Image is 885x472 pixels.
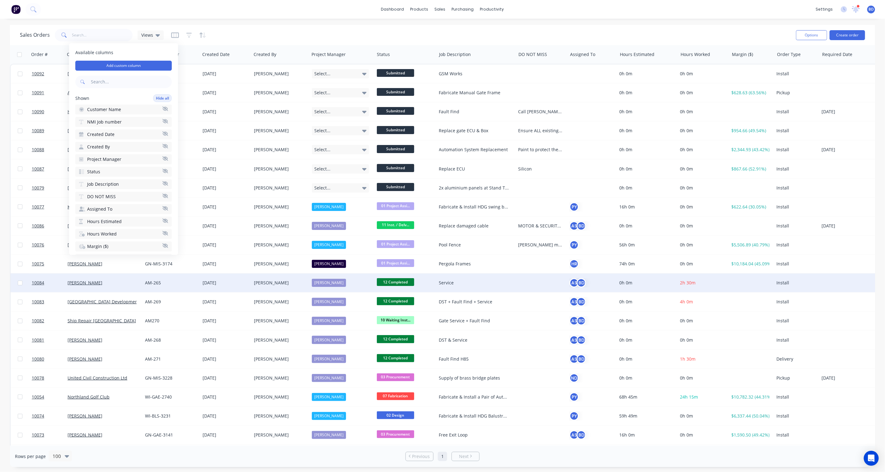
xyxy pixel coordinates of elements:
[619,90,672,96] div: 0h 0m
[619,299,672,305] div: 0h 0m
[75,105,172,114] button: Customer Name
[449,5,477,14] div: purchasing
[32,394,44,400] span: 10054
[869,7,874,12] span: BD
[776,299,815,305] div: Install
[680,185,693,191] span: 0h 0m
[569,278,579,287] div: AS
[680,223,693,229] span: 0h 0m
[569,392,579,402] button: PY
[569,202,579,212] div: PY
[32,388,68,406] a: 10054
[75,129,172,139] button: Created Date
[32,299,44,305] span: 10083
[377,88,414,96] span: Submitted
[75,61,172,71] button: Add custom column
[776,128,815,134] div: Install
[731,128,770,134] div: $954.66 (49.54%)
[68,242,102,248] a: [PERSON_NAME]
[680,242,693,248] span: 0h 0m
[377,69,414,77] span: Submitted
[32,242,44,248] span: 10076
[145,261,195,267] div: GN-MIS-3174
[731,242,770,248] div: $5,506.89 (40.79%)
[731,166,770,172] div: $867.66 (52.91%)
[680,299,693,305] span: 4h 0m
[254,299,304,305] div: [PERSON_NAME]
[314,71,330,77] span: Select...
[439,223,509,229] div: Replace damaged cable
[32,223,44,229] span: 10086
[439,51,471,58] div: Job Description
[518,147,562,153] div: Paint to protect the gate if cutting is required
[254,318,304,324] div: [PERSON_NAME]
[681,51,710,58] div: Hours Worked
[822,109,871,115] div: [DATE]
[32,121,68,140] a: 10089
[203,90,249,96] div: [DATE]
[438,452,447,461] a: Page 1 is your current page
[680,147,693,152] span: 0h 0m
[377,316,414,324] span: 10 Waiting Inst...
[439,90,509,96] div: Fabricate Manual Gate Frame
[796,30,827,40] button: Options
[32,71,44,77] span: 10092
[87,119,122,125] span: NMI Job number
[32,160,68,178] a: 10087
[68,432,102,438] a: [PERSON_NAME]
[577,335,586,345] div: BD
[203,204,249,210] div: [DATE]
[377,126,414,134] span: Submitted
[569,240,579,250] button: PY
[32,350,68,368] a: 10080
[619,185,672,191] div: 0h 0m
[87,231,117,237] span: Hours Worked
[569,411,579,421] div: PY
[32,102,68,121] a: 10090
[477,5,507,14] div: productivity
[439,337,509,343] div: DST & Service
[254,147,304,153] div: [PERSON_NAME]
[680,71,693,77] span: 0h 0m
[439,71,509,77] div: GSM Works
[32,83,68,102] a: 10091
[377,354,414,362] span: 12 Completed
[822,51,852,58] div: Required Date
[254,280,304,286] div: [PERSON_NAME]
[569,430,586,440] button: ASBD
[72,29,133,41] input: Search...
[680,337,693,343] span: 0h 0m
[377,240,414,248] span: 01 Project Assi...
[619,280,672,286] div: 0h 0m
[314,128,330,134] span: Select...
[569,373,579,383] button: ND
[377,107,414,115] span: Submitted
[203,242,249,248] div: [DATE]
[203,318,249,324] div: [DATE]
[731,90,770,96] div: $628.63 (63.56%)
[32,128,44,134] span: 10089
[153,94,172,102] button: Hide all
[32,311,68,330] a: 10082
[32,147,44,153] span: 10088
[75,179,172,189] button: Job Description
[619,128,672,134] div: 0h 0m
[32,261,44,267] span: 10075
[32,90,44,96] span: 10091
[87,243,108,250] span: Margin ($)
[314,185,330,191] span: Select...
[312,317,346,325] div: [PERSON_NAME]
[518,242,562,248] div: [PERSON_NAME] might consider a paint system on the fence panels instead of powdercoat. TBC. Pleas...
[377,202,414,210] span: 01 Project Assi...
[731,204,770,210] div: $622.64 (30.05%)
[377,145,414,153] span: Submitted
[75,142,172,152] button: Created By
[680,128,693,133] span: 0h 0m
[377,278,414,286] span: 12 Completed
[577,278,586,287] div: BD
[312,336,346,344] div: [PERSON_NAME]
[312,279,346,287] div: [PERSON_NAME]
[619,109,672,115] div: 0h 0m
[312,260,346,268] div: [PERSON_NAME]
